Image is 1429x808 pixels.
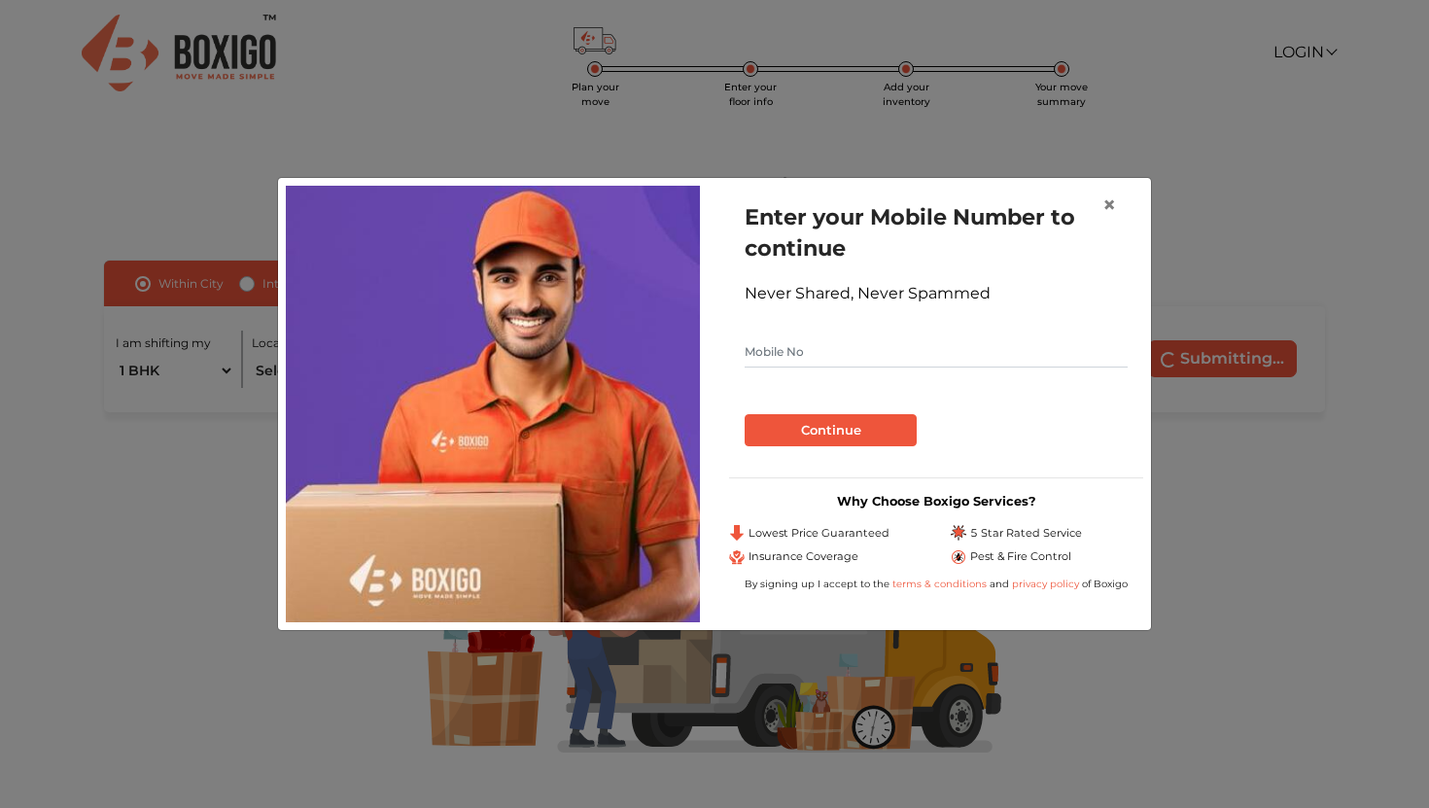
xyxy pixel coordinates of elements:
span: × [1102,191,1116,219]
button: Close [1087,178,1132,232]
span: Pest & Fire Control [970,548,1071,565]
div: By signing up I accept to the and of Boxigo [729,577,1143,591]
button: Continue [745,414,917,447]
span: 5 Star Rated Service [970,525,1082,542]
h3: Why Choose Boxigo Services? [729,494,1143,509]
div: Never Shared, Never Spammed [745,282,1128,305]
a: terms & conditions [892,578,990,590]
a: privacy policy [1009,578,1082,590]
input: Mobile No [745,336,1128,368]
h1: Enter your Mobile Number to continue [745,201,1128,263]
span: Insurance Coverage [749,548,858,565]
img: relocation-img [286,186,700,621]
span: Lowest Price Guaranteed [749,525,889,542]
